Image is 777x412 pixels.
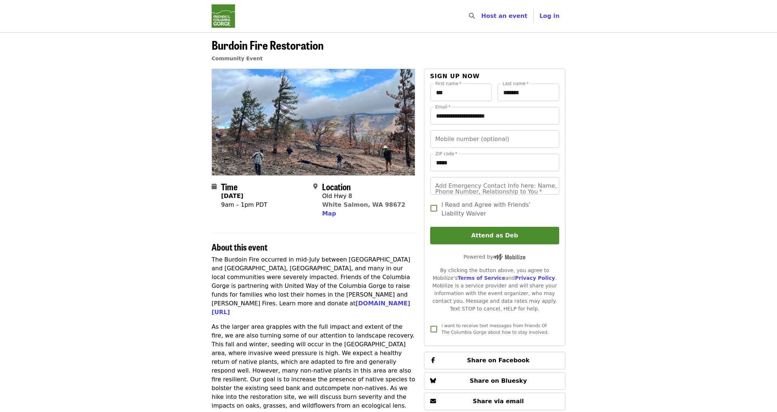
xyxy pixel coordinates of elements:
img: Friends Of The Columbia Gorge - Home [212,4,235,28]
label: ZIP code [435,152,457,156]
img: Powered by Mobilize [493,254,526,260]
span: Map [322,210,336,217]
span: Log in [539,12,560,19]
button: Attend as Deb [430,227,559,244]
span: Time [221,180,238,193]
label: First name [435,81,462,86]
a: Privacy Policy [515,275,555,281]
a: Terms of Service [458,275,505,281]
img: Burdoin Fire Restoration organized by Friends Of The Columbia Gorge [212,69,415,175]
span: About this event [212,240,268,253]
span: I Read and Agree with Friends' Liability Waiver [441,201,553,218]
span: Sign up now [430,73,480,80]
i: search icon [469,12,475,19]
a: Community Event [212,56,262,61]
i: map-marker-alt icon [313,183,318,190]
input: Add Emergency Contact Info here: Name, Phone Number, Relationship to You [430,177,559,195]
strong: [DATE] [221,192,243,199]
span: Powered by [463,254,526,260]
label: Email [435,105,451,109]
button: Share on Facebook [424,352,565,369]
input: Email [430,107,559,125]
div: Old Hwy 8 [322,192,405,201]
input: Last name [497,84,559,101]
div: By clicking the button above, you agree to Mobilize's and . Mobilize is a service provider and wi... [430,267,559,313]
span: Share on Bluesky [470,377,527,384]
i: calendar icon [212,183,217,190]
span: Burdoin Fire Restoration [212,36,324,53]
input: Search [479,7,485,25]
button: Share on Bluesky [424,372,565,390]
label: Last name [503,81,528,86]
p: As the larger area grapples with the full impact and extent of the fire, we are also turning some... [212,323,415,410]
a: Host an event [481,12,527,19]
input: ZIP code [430,154,559,171]
button: Map [322,209,336,218]
input: Mobile number (optional) [430,130,559,148]
button: Log in [534,9,565,23]
button: Share via email [424,393,565,410]
input: First name [430,84,492,101]
span: Location [322,180,351,193]
div: 9am – 1pm PDT [221,201,268,209]
span: Share on Facebook [467,357,530,364]
p: The Burdoin Fire occurred in mid-July between [GEOGRAPHIC_DATA] and [GEOGRAPHIC_DATA], [GEOGRAPHI... [212,255,415,317]
a: White Salmon, WA 98672 [322,201,405,208]
span: Share via email [473,398,524,405]
span: I want to receive text messages from Friends Of The Columbia Gorge about how to stay involved. [441,323,549,335]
